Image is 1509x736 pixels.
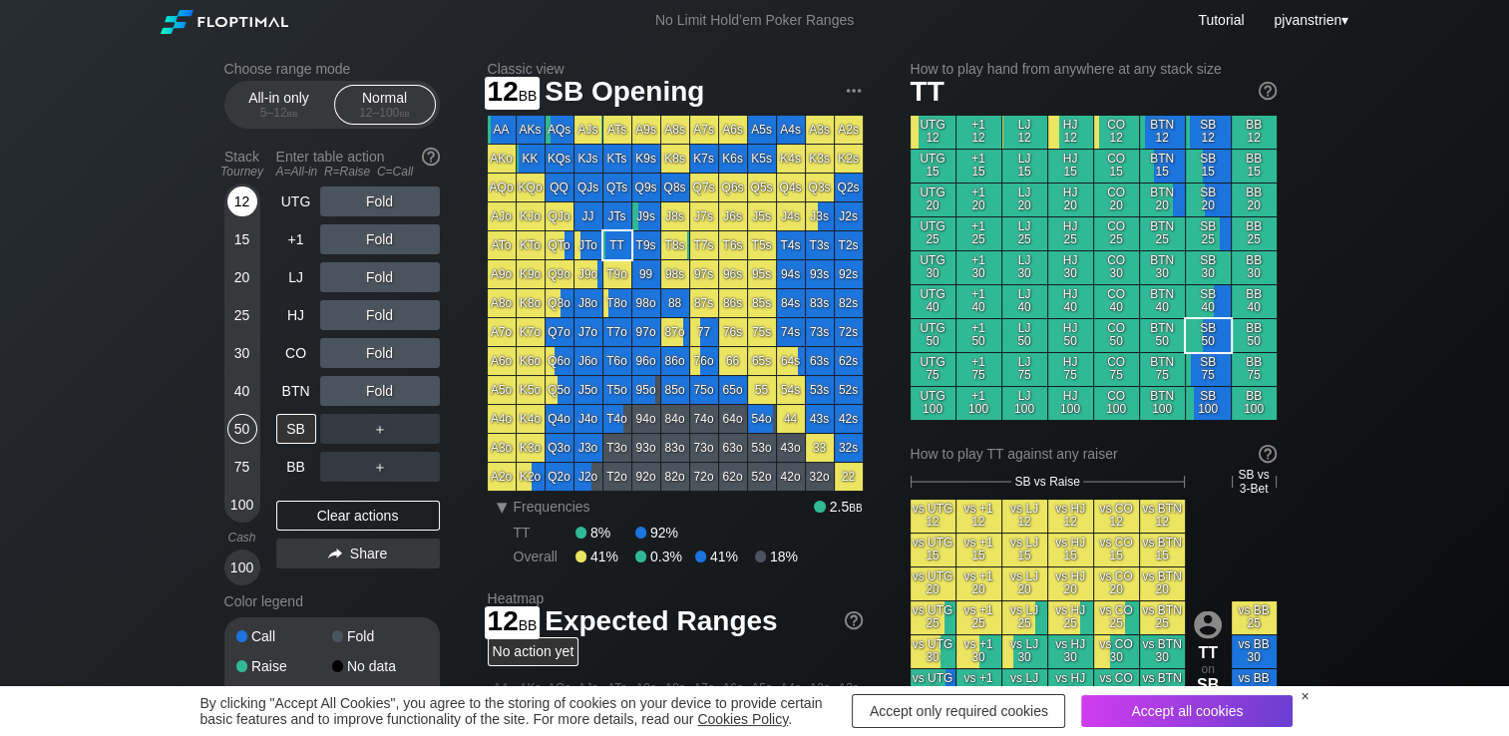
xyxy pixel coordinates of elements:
[1081,695,1293,727] div: Accept all cookies
[546,174,573,201] div: QQ
[748,145,776,173] div: K5s
[517,145,545,173] div: KK
[227,552,257,582] div: 100
[661,260,689,288] div: 98s
[603,289,631,317] div: T8o
[546,202,573,230] div: QJo
[542,77,707,110] span: SB Opening
[233,86,325,124] div: All-in only
[719,347,747,375] div: 66
[332,659,428,673] div: No data
[276,262,316,292] div: LJ
[806,202,834,230] div: J3s
[420,146,442,168] img: help.32db89a4.svg
[748,231,776,259] div: T5s
[227,414,257,444] div: 50
[603,463,631,491] div: T2o
[748,260,776,288] div: 95s
[276,376,316,406] div: BTN
[603,145,631,173] div: KTs
[806,318,834,346] div: 73s
[748,116,776,144] div: A5s
[690,434,718,462] div: 73o
[1094,319,1139,352] div: CO 50
[488,434,516,462] div: A3o
[517,116,545,144] div: AKs
[777,318,805,346] div: 74s
[806,174,834,201] div: Q3s
[517,174,545,201] div: KQo
[911,217,955,250] div: UTG 25
[276,414,316,444] div: SB
[806,376,834,404] div: 53s
[852,694,1065,728] div: Accept only required cookies
[1274,12,1341,28] span: pjvanstrien
[911,184,955,216] div: UTG 20
[1186,387,1231,420] div: SB 100
[546,405,573,433] div: Q4o
[1186,285,1231,318] div: SB 40
[1140,150,1185,183] div: BTN 15
[1002,353,1047,386] div: LJ 75
[517,405,545,433] div: K4o
[485,77,541,110] span: 12
[332,629,428,643] div: Fold
[835,174,863,201] div: Q2s
[1301,688,1309,704] div: ×
[227,338,257,368] div: 30
[574,463,602,491] div: J2o
[1186,217,1231,250] div: SB 25
[843,609,865,631] img: help.32db89a4.svg
[574,231,602,259] div: JTo
[719,231,747,259] div: T6s
[1186,251,1231,284] div: SB 30
[690,318,718,346] div: 77
[748,174,776,201] div: Q5s
[956,387,1001,420] div: +1 100
[227,452,257,482] div: 75
[625,12,884,33] div: No Limit Hold’em Poker Ranges
[574,434,602,462] div: J3o
[320,338,440,368] div: Fold
[777,174,805,201] div: Q4s
[1048,150,1093,183] div: HJ 15
[1094,116,1139,149] div: CO 12
[777,231,805,259] div: T4s
[806,116,834,144] div: A3s
[661,434,689,462] div: 83o
[690,174,718,201] div: Q7s
[1002,150,1047,183] div: LJ 15
[1048,116,1093,149] div: HJ 12
[227,262,257,292] div: 20
[748,202,776,230] div: J5s
[1094,251,1139,284] div: CO 30
[956,319,1001,352] div: +1 50
[806,434,834,462] div: 33
[546,116,573,144] div: AQs
[1048,319,1093,352] div: HJ 50
[517,318,545,346] div: K7o
[1140,116,1185,149] div: BTN 12
[911,150,955,183] div: UTG 15
[603,174,631,201] div: QTs
[227,490,257,520] div: 100
[603,202,631,230] div: JTs
[320,224,440,254] div: Fold
[320,262,440,292] div: Fold
[227,224,257,254] div: 15
[1232,251,1277,284] div: BB 30
[632,174,660,201] div: Q9s
[777,289,805,317] div: 84s
[632,260,660,288] div: 99
[236,629,332,643] div: Call
[632,463,660,491] div: 92o
[287,106,298,120] span: bb
[574,145,602,173] div: KJs
[719,116,747,144] div: A6s
[603,434,631,462] div: T3o
[632,405,660,433] div: 94o
[320,300,440,330] div: Fold
[488,116,516,144] div: AA
[320,376,440,406] div: Fold
[546,231,573,259] div: QTo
